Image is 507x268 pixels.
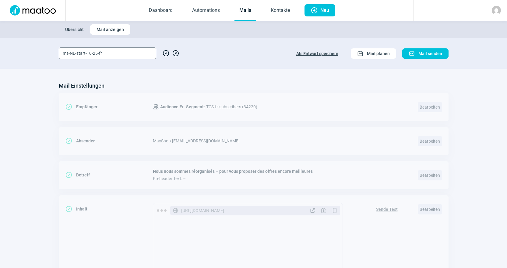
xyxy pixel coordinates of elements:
span: Bearbeiten [418,204,442,214]
span: Nous nous sommes réorganisés – pour vous proposer des offres encore meilleures [153,169,410,174]
img: avatar [492,6,501,15]
button: Mail senden [402,48,449,59]
button: Sende Test [370,203,404,214]
h3: Mail Einstellungen [59,81,104,91]
span: Bearbeiten [418,136,442,146]
span: Audience: [160,104,180,109]
span: Preheader Text: – [153,176,410,181]
div: MaxShop - [EMAIL_ADDRESS][DOMAIN_NAME] [153,135,410,147]
span: Bearbeiten [418,170,442,180]
span: Übersicht [65,25,84,34]
button: Mail anzeigen [90,24,130,35]
span: Sende Test [376,204,398,214]
button: Als Entwurf speichern [290,48,345,59]
span: Bearbeiten [418,102,442,112]
span: Mail anzeigen [97,25,124,34]
button: Neu [305,4,335,16]
span: Als Entwurf speichern [296,49,338,58]
span: Segment: [186,103,205,110]
a: Kontakte [266,1,295,21]
div: Empfänger [65,101,153,113]
div: Inhalt [65,203,153,215]
a: Automations [187,1,225,21]
span: Mail senden [418,49,442,58]
span: Neu [320,4,329,16]
div: Betreff [65,169,153,181]
span: Fr [160,103,184,110]
button: Mail planen [351,48,396,59]
div: Absender [65,135,153,147]
span: [URL][DOMAIN_NAME] [181,207,224,214]
a: Mails [234,1,256,21]
button: Übersicht [59,24,90,35]
span: Mail planen [367,49,390,58]
img: Logo [6,5,59,16]
div: TCS-fr-subscribers (34220) [153,101,257,113]
a: Dashboard [144,1,178,21]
